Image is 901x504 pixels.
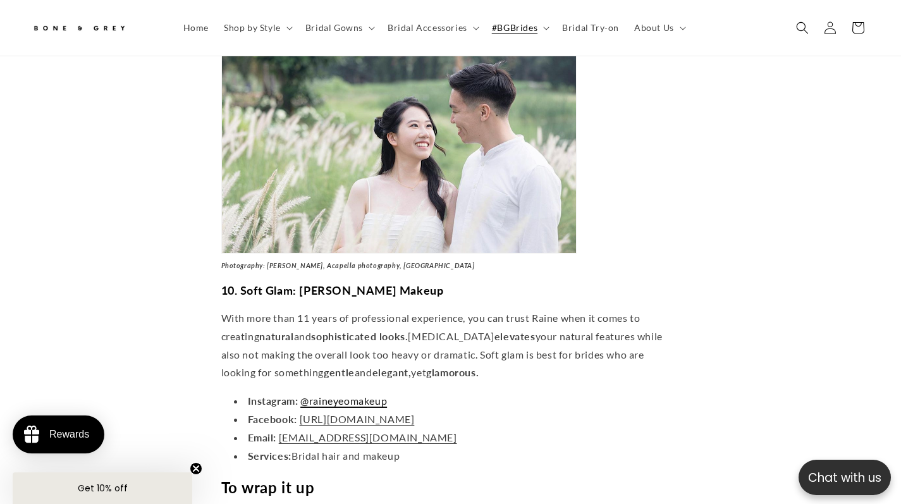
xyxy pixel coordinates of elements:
a: Bone and Grey Bridal [27,13,163,43]
summary: Bridal Gowns [298,15,380,41]
span: Bridal Accessories [388,22,467,34]
span: Bridal hair and makeup [248,450,400,462]
em: Photography: [PERSON_NAME], Acapella photography, [GEOGRAPHIC_DATA] [221,261,475,269]
summary: Shop by Style [216,15,298,41]
a: [URL][DOMAIN_NAME] [300,413,415,425]
a: Raine Yeo makeup Instagram | Bone & Grey Picks: 10 Wedding makeup artists | Singapore [221,249,577,257]
span: Bridal Try-on [562,22,619,34]
a: Home [176,15,216,41]
p: Chat with us [799,469,891,487]
strong: gentle [324,366,355,378]
summary: Search [788,14,816,42]
button: Open chatbox [799,460,891,495]
strong: sophisticated looks. [311,330,408,342]
a: @raineyeomakeup [300,395,387,407]
a: [EMAIL_ADDRESS][DOMAIN_NAME] [279,431,457,443]
span: Home [183,22,209,34]
div: Rewards [49,429,89,440]
strong: elevates [494,330,536,342]
strong: glamorous. [426,366,479,378]
summary: Bridal Accessories [380,15,484,41]
summary: #BGBrides [484,15,555,41]
button: Close teaser [190,462,202,475]
strong: To wrap it up [221,478,315,496]
p: With more than 11 years of professional experience, you can trust Raine when it comes to creating... [221,309,680,382]
strong: Facebook: [248,413,297,425]
summary: About Us [627,15,691,41]
strong: elegant, [372,366,412,378]
span: #BGBrides [492,22,537,34]
div: Get 10% offClose teaser [13,472,192,504]
span: Bridal Gowns [305,22,363,34]
span: Get 10% off [78,482,128,495]
a: Bridal Try-on [555,15,627,41]
strong: Instagram: [248,395,298,407]
img: Raine Yeo Makeup and Hair | Bone & Grey Picks: 10 Wedding makeup artists | Singapore [221,53,577,254]
strong: 10. Soft Glam: [PERSON_NAME] Makeup [221,283,444,297]
strong: Services: [248,450,291,462]
span: Shop by Style [224,22,281,34]
strong: Email: [248,431,277,443]
strong: natural [259,330,293,342]
span: About Us [634,22,674,34]
img: Bone and Grey Bridal [32,18,126,39]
